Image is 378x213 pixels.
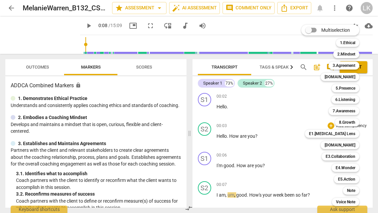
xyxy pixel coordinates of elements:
b: 8.Growth [339,118,355,126]
b: E5.Action [338,175,355,183]
b: 3.Agreement [333,62,355,70]
b: 2.Mindset [337,50,355,58]
b: Note [347,187,355,195]
b: E4.Wonder [336,164,355,172]
b: E1.[MEDICAL_DATA] Lens [309,130,355,138]
b: [DOMAIN_NAME] [325,73,355,81]
b: E3.Collaboration [326,152,355,161]
b: 5.Presence [336,84,355,92]
b: 1.Ethical [340,39,355,47]
b: 6.Listening [335,96,355,104]
b: [DOMAIN_NAME] [325,141,355,149]
b: Voice Note [336,198,355,206]
span: Multiselection [321,27,350,34]
b: 7.Awareness [333,107,355,115]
